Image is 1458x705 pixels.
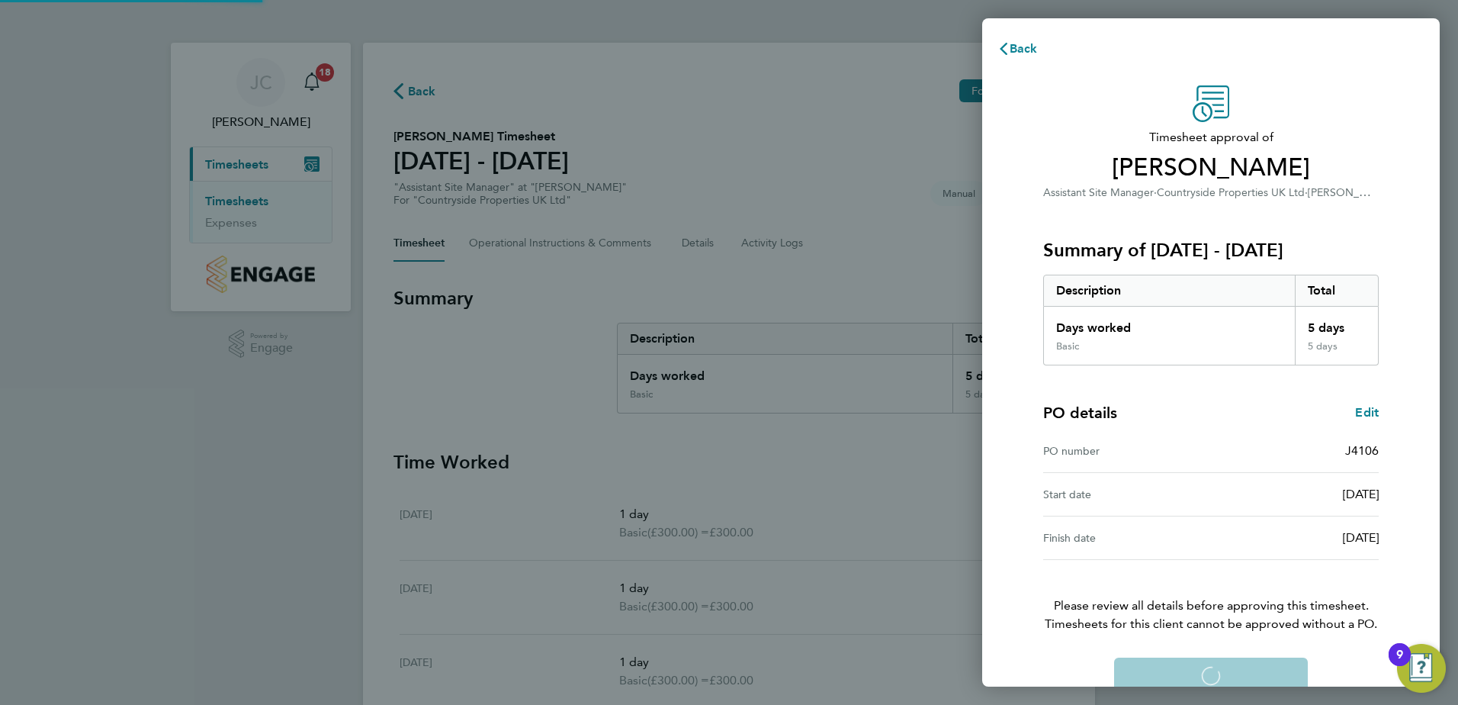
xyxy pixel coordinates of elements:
[1043,402,1117,423] h4: PO details
[1157,186,1305,199] span: Countryside Properties UK Ltd
[1043,442,1211,460] div: PO number
[1044,307,1295,340] div: Days worked
[1154,186,1157,199] span: ·
[1305,186,1308,199] span: ·
[1043,238,1379,262] h3: Summary of [DATE] - [DATE]
[1355,405,1379,420] span: Edit
[1043,153,1379,183] span: [PERSON_NAME]
[1308,185,1394,199] span: [PERSON_NAME]
[1295,340,1379,365] div: 5 days
[1043,186,1154,199] span: Assistant Site Manager
[1043,128,1379,146] span: Timesheet approval of
[982,34,1053,64] button: Back
[1355,404,1379,422] a: Edit
[1056,340,1079,352] div: Basic
[1211,485,1379,504] div: [DATE]
[1010,41,1038,56] span: Back
[1211,529,1379,547] div: [DATE]
[1295,307,1379,340] div: 5 days
[1044,275,1295,306] div: Description
[1043,485,1211,504] div: Start date
[1295,275,1379,306] div: Total
[1345,443,1379,458] span: J4106
[1025,615,1397,633] span: Timesheets for this client cannot be approved without a PO.
[1043,275,1379,365] div: Summary of 18 - 24 Aug 2025
[1396,655,1403,674] div: 9
[1043,529,1211,547] div: Finish date
[1025,560,1397,633] p: Please review all details before approving this timesheet.
[1397,644,1446,693] button: Open Resource Center, 9 new notifications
